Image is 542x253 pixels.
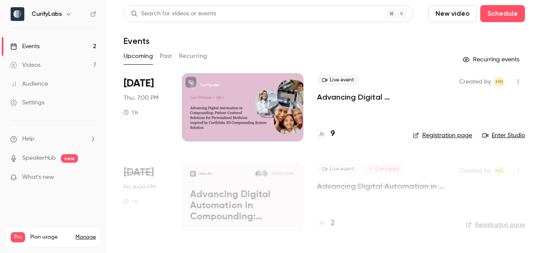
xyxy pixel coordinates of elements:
a: Advancing Digital Automation in Compounding: Patient-Centered Solutions for Personalized Medicine... [182,162,303,230]
div: Events [10,42,40,51]
button: New video [428,5,477,22]
h6: CurifyLabs [32,10,62,18]
span: Fri, 6:00 PM [124,183,156,191]
div: 1 h [124,109,138,116]
img: CurifyLabs [11,7,24,21]
span: Live event [317,164,359,174]
p: CurifyLabs [198,172,212,176]
span: Thu, 7:00 PM [124,94,159,102]
span: Pro [11,232,25,242]
span: Marion Roussel [494,77,505,87]
h4: 9 [331,128,335,140]
span: Created by [459,166,491,176]
img: Niklas Sandler [262,171,268,177]
button: Recurring events [459,53,525,66]
iframe: Noticeable Trigger [86,174,96,181]
span: Created by [459,77,491,87]
button: Schedule [480,5,525,22]
button: Past [160,49,172,63]
a: Enter Studio [482,131,525,140]
a: 2 [317,218,335,229]
span: Canceled [363,164,404,174]
span: What's new [22,173,54,182]
li: help-dropdown-opener [10,135,96,144]
img: Ludmila Hrižanovska [255,171,261,177]
a: Manage [75,234,96,241]
span: [DATE] [124,166,154,179]
span: new [61,154,78,163]
div: Sep 18 Thu, 7:00 PM (Europe/Helsinki) [124,73,168,141]
div: Search for videos or events [131,9,216,18]
a: Advancing Digital Automation in Compounding: Patient-Centered Solutions for Personalized Medicine... [317,181,446,191]
span: [DATE] 6:00 PM [270,171,295,177]
h1: Events [124,36,150,46]
span: Live event [317,75,359,85]
span: [DATE] [124,77,154,90]
span: MR [496,77,503,87]
a: Registration page [466,221,525,229]
div: Sep 19 Fri, 6:00 PM (Europe/Helsinki) [124,162,168,230]
div: Settings [10,98,44,107]
p: Advancing Digital Automation in Compounding: Patient-Centered Solutions for Personalized Medicine... [190,190,295,222]
span: MR [496,166,503,176]
h4: 2 [331,218,335,229]
a: SpeakerHub [22,154,56,163]
span: Marion Roussel [494,166,505,176]
span: Plan usage [30,234,70,241]
button: Recurring [179,49,208,63]
a: 9 [317,128,335,140]
a: Advancing Digital Automation in Compounding: Patient-Centered Solutions for Personalized Medicine... [317,92,399,102]
img: Advancing Digital Automation in Compounding: Patient-Centered Solutions for Personalized Medicine... [190,171,196,177]
button: Upcoming [124,49,153,63]
div: Audience [10,80,48,88]
span: Help [22,135,35,144]
a: Registration page [413,131,472,140]
div: Videos [10,61,40,69]
div: 1 h [124,198,138,205]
